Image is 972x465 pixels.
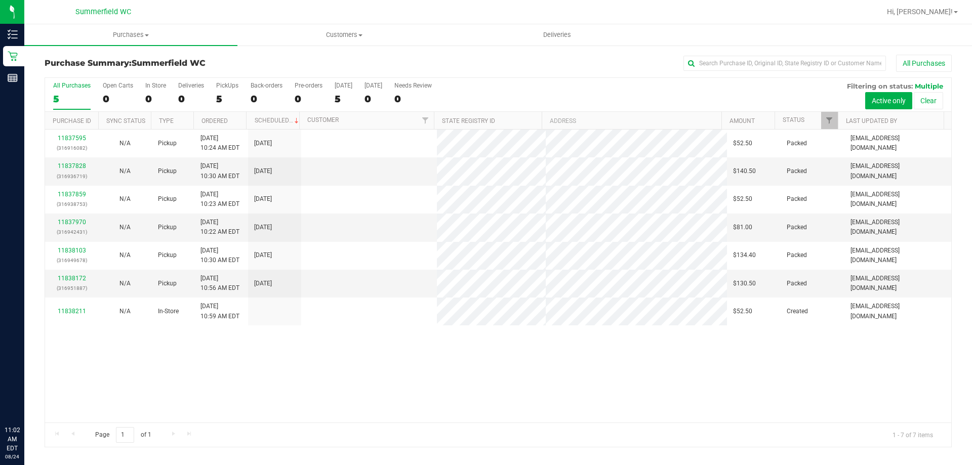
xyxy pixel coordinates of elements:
[733,307,752,316] span: $52.50
[850,190,945,209] span: [EMAIL_ADDRESS][DOMAIN_NAME]
[216,93,238,105] div: 5
[45,59,347,68] h3: Purchase Summary:
[178,82,204,89] div: Deliveries
[451,24,664,46] a: Deliveries
[787,279,807,288] span: Packed
[178,93,204,105] div: 0
[887,8,953,16] span: Hi, [PERSON_NAME]!
[132,58,206,68] span: Summerfield WC
[106,117,145,124] a: Sync Status
[103,82,133,89] div: Open Carts
[158,139,177,148] span: Pickup
[158,223,177,232] span: Pickup
[119,307,131,316] button: N/A
[733,166,756,176] span: $140.50
[821,112,838,129] a: Filter
[75,8,131,16] span: Summerfield WC
[5,426,20,453] p: 11:02 AM EDT
[5,453,20,460] p: 08/24
[51,283,92,293] p: (316951887)
[8,51,18,61] inline-svg: Retail
[896,55,952,72] button: All Purchases
[254,250,272,260] span: [DATE]
[251,82,282,89] div: Back-orders
[251,93,282,105] div: 0
[24,30,237,39] span: Purchases
[8,29,18,39] inline-svg: Inventory
[865,92,912,109] button: Active only
[58,191,86,198] a: 11837859
[364,93,382,105] div: 0
[914,92,943,109] button: Clear
[254,139,272,148] span: [DATE]
[119,195,131,202] span: Not Applicable
[58,135,86,142] a: 11837595
[158,307,179,316] span: In-Store
[53,82,91,89] div: All Purchases
[733,194,752,204] span: $52.50
[787,250,807,260] span: Packed
[53,93,91,105] div: 5
[119,140,131,147] span: Not Applicable
[542,112,721,130] th: Address
[787,194,807,204] span: Packed
[200,246,239,265] span: [DATE] 10:30 AM EDT
[119,167,131,175] span: Not Applicable
[238,30,450,39] span: Customers
[915,82,943,90] span: Multiple
[158,250,177,260] span: Pickup
[850,302,945,321] span: [EMAIL_ADDRESS][DOMAIN_NAME]
[295,82,322,89] div: Pre-orders
[51,256,92,265] p: (316949678)
[145,93,166,105] div: 0
[58,275,86,282] a: 11838172
[417,112,434,129] a: Filter
[442,117,495,124] a: State Registry ID
[58,247,86,254] a: 11838103
[364,82,382,89] div: [DATE]
[787,139,807,148] span: Packed
[254,166,272,176] span: [DATE]
[850,134,945,153] span: [EMAIL_ADDRESS][DOMAIN_NAME]
[24,24,237,46] a: Purchases
[295,93,322,105] div: 0
[158,279,177,288] span: Pickup
[159,117,174,124] a: Type
[216,82,238,89] div: PickUps
[846,117,897,124] a: Last Updated By
[335,93,352,105] div: 5
[10,384,40,414] iframe: Resource center
[58,219,86,226] a: 11837970
[237,24,451,46] a: Customers
[51,227,92,237] p: (316942431)
[254,279,272,288] span: [DATE]
[119,251,131,259] span: Not Applicable
[255,117,301,124] a: Scheduled
[787,166,807,176] span: Packed
[119,250,131,260] button: N/A
[850,274,945,293] span: [EMAIL_ADDRESS][DOMAIN_NAME]
[733,279,756,288] span: $130.50
[787,223,807,232] span: Packed
[850,218,945,237] span: [EMAIL_ADDRESS][DOMAIN_NAME]
[116,427,134,443] input: 1
[158,166,177,176] span: Pickup
[145,82,166,89] div: In Store
[783,116,804,123] a: Status
[51,172,92,181] p: (316936719)
[200,274,239,293] span: [DATE] 10:56 AM EDT
[119,308,131,315] span: Not Applicable
[733,250,756,260] span: $134.40
[884,427,941,442] span: 1 - 7 of 7 items
[119,279,131,288] button: N/A
[119,223,131,232] button: N/A
[530,30,585,39] span: Deliveries
[847,82,913,90] span: Filtering on status:
[119,194,131,204] button: N/A
[119,166,131,176] button: N/A
[58,308,86,315] a: 11838211
[51,199,92,209] p: (316938753)
[87,427,159,443] span: Page of 1
[158,194,177,204] span: Pickup
[200,134,239,153] span: [DATE] 10:24 AM EDT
